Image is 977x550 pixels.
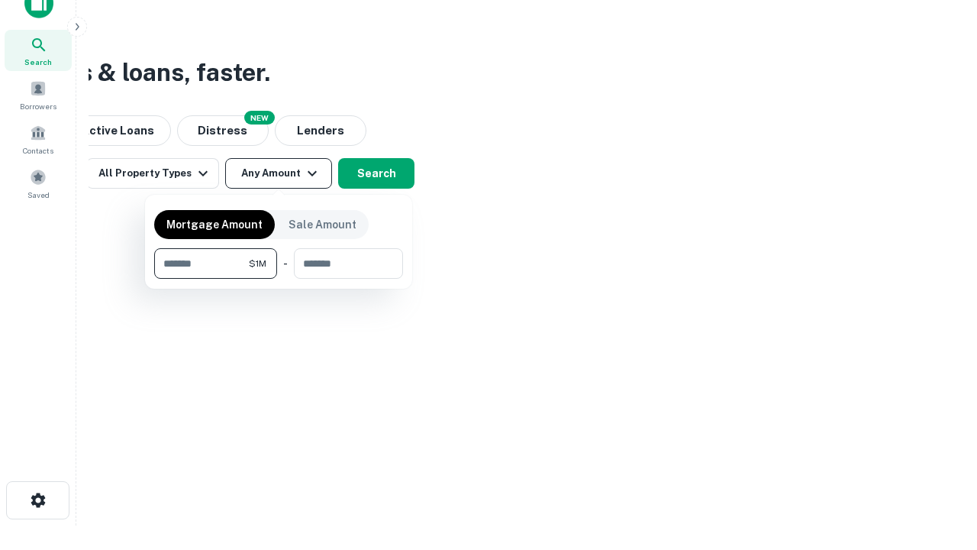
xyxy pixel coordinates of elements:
div: - [283,248,288,279]
p: Mortgage Amount [166,216,263,233]
p: Sale Amount [289,216,356,233]
iframe: Chat Widget [901,428,977,501]
span: $1M [249,257,266,270]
